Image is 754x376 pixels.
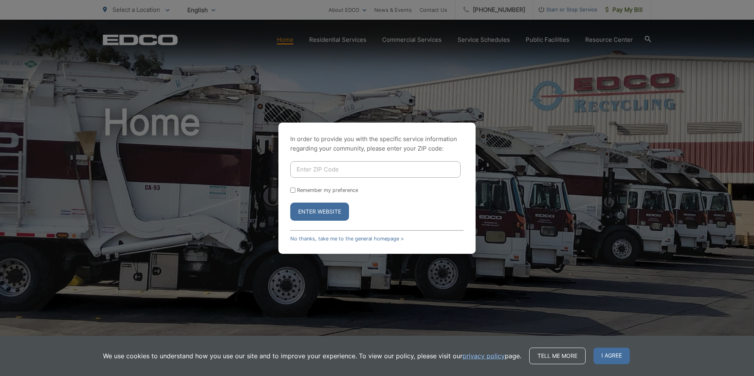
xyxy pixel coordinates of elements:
a: No thanks, take me to the general homepage > [290,236,404,242]
button: Enter Website [290,203,349,221]
input: Enter ZIP Code [290,161,461,178]
span: I agree [593,348,630,364]
a: privacy policy [463,351,505,361]
p: We use cookies to understand how you use our site and to improve your experience. To view our pol... [103,351,521,361]
a: Tell me more [529,348,586,364]
label: Remember my preference [297,187,358,193]
p: In order to provide you with the specific service information regarding your community, please en... [290,134,464,153]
